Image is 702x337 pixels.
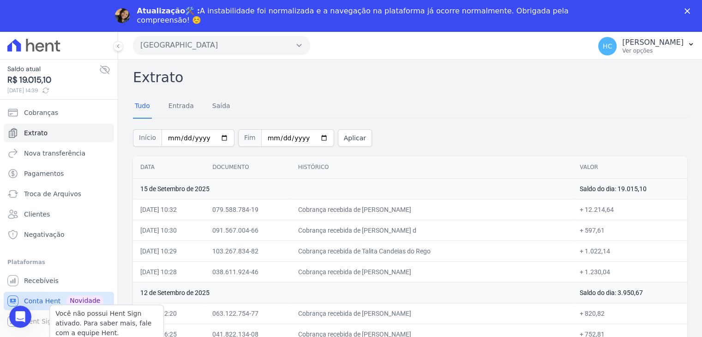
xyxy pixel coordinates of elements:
[572,303,687,324] td: + 820,82
[167,95,196,119] a: Entrada
[205,156,291,179] th: Documento
[205,199,291,220] td: 079.588.784-19
[572,220,687,241] td: + 597,61
[338,129,372,147] button: Aplicar
[66,295,104,306] span: Novidade
[4,164,114,183] a: Pagamentos
[133,95,152,119] a: Tudo
[205,220,291,241] td: 091.567.004-66
[572,156,687,179] th: Valor
[133,67,687,88] h2: Extrato
[24,149,85,158] span: Nova transferência
[24,230,65,239] span: Negativação
[4,144,114,162] a: Nova transferência
[684,8,694,14] div: Fechar
[133,36,310,54] button: [GEOGRAPHIC_DATA]
[133,156,205,179] th: Data
[291,199,572,220] td: Cobrança recebida de [PERSON_NAME]
[210,95,232,119] a: Saída
[7,74,99,86] span: R$ 19.015,10
[115,8,130,23] img: Profile image for Adriane
[133,303,205,324] td: [DATE] 22:20
[133,199,205,220] td: [DATE] 10:32
[4,225,114,244] a: Negativação
[4,205,114,223] a: Clientes
[603,43,612,49] span: HC
[572,282,687,303] td: Saldo do dia: 3.950,67
[24,108,58,117] span: Cobranças
[9,306,31,328] iframe: Intercom live chat
[205,241,291,261] td: 103.267.834-82
[133,220,205,241] td: [DATE] 10:30
[137,6,200,15] b: Atualização🛠️ :
[622,38,684,47] p: [PERSON_NAME]
[24,296,60,306] span: Conta Hent
[24,169,64,178] span: Pagamentos
[591,33,702,59] button: HC [PERSON_NAME] Ver opções
[7,257,110,268] div: Plataformas
[291,220,572,241] td: Cobrança recebida de [PERSON_NAME] d
[4,185,114,203] a: Troca de Arquivos
[572,199,687,220] td: + 12.214,64
[133,178,572,199] td: 15 de Setembro de 2025
[4,103,114,122] a: Cobranças
[291,303,572,324] td: Cobrança recebida de [PERSON_NAME]
[137,6,573,25] div: A instabilidade foi normalizada e a navegação na plataforma já ocorre normalmente. Obrigada pela ...
[4,124,114,142] a: Extrato
[4,292,114,310] a: Conta Hent Novidade
[7,86,99,95] span: [DATE] 14:39
[7,64,99,74] span: Saldo atual
[238,129,261,147] span: Fim
[572,241,687,261] td: + 1.022,14
[7,103,110,331] nav: Sidebar
[291,156,572,179] th: Histórico
[572,178,687,199] td: Saldo do dia: 19.015,10
[205,261,291,282] td: 038.611.924-46
[291,241,572,261] td: Cobrança recebida de Talita Candeias do Rego
[24,128,48,138] span: Extrato
[133,241,205,261] td: [DATE] 10:29
[572,261,687,282] td: + 1.230,04
[4,271,114,290] a: Recebíveis
[205,303,291,324] td: 063.122.754-77
[133,129,162,147] span: Início
[133,261,205,282] td: [DATE] 10:28
[291,261,572,282] td: Cobrança recebida de [PERSON_NAME]
[622,47,684,54] p: Ver opções
[24,276,59,285] span: Recebíveis
[24,189,81,199] span: Troca de Arquivos
[24,210,50,219] span: Clientes
[133,282,572,303] td: 12 de Setembro de 2025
